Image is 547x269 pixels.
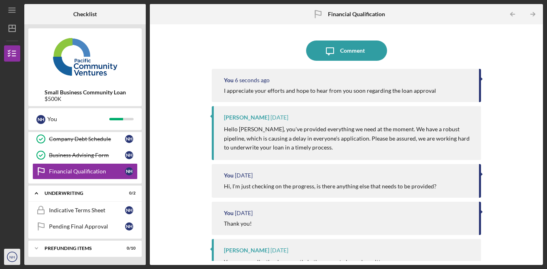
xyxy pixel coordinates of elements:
button: NH [4,249,20,265]
div: N H [125,206,133,214]
div: You [47,112,109,126]
div: $500K [45,96,126,102]
time: 2025-08-12 03:36 [235,172,253,179]
div: You [224,210,234,216]
div: Company Debt Schedule [49,136,125,142]
div: [PERSON_NAME] [224,114,269,121]
a: Business Advising FormNH [32,147,138,163]
img: Product logo [28,32,142,81]
div: N H [125,167,133,175]
div: You [224,172,234,179]
div: Hi, I'm just checking on the progress, is there anything else that needs to be provided? [224,183,436,190]
div: [PERSON_NAME] [224,247,269,254]
div: N H [125,135,133,143]
div: Underwriting [45,191,115,196]
button: Comment [306,41,387,61]
text: NH [9,255,15,259]
div: Thank you! [224,220,252,227]
time: 2025-07-31 19:50 [235,210,253,216]
div: 0 / 10 [121,246,136,251]
p: Yes, your application is currently in the queue to be underwritten. [224,258,388,267]
div: You [224,77,234,83]
div: 0 / 2 [121,191,136,196]
b: Small Business Community Loan [45,89,126,96]
div: N H [36,115,45,124]
div: Comment [340,41,365,61]
div: Financial Qualification [49,168,125,175]
div: N H [125,222,133,231]
time: 2025-07-31 18:51 [270,247,288,254]
div: Prefunding Items [45,246,115,251]
a: Company Debt ScheduleNH [32,131,138,147]
p: Hello [PERSON_NAME], you've provided everything we need at the moment. We have a robust pipeline,... [224,125,473,152]
a: Pending Final ApprovalNH [32,218,138,235]
a: Indicative Terms SheetNH [32,202,138,218]
div: Pending Final Approval [49,223,125,230]
time: 2025-08-13 18:51 [270,114,288,121]
div: N H [125,151,133,159]
div: I appreciate your efforts and hope to hear from you soon regarding the loan approval [224,88,436,94]
a: Financial QualificationNH [32,163,138,179]
b: Financial Qualification [328,11,385,17]
div: Indicative Terms Sheet [49,207,125,213]
b: Checklist [73,11,97,17]
time: 2025-08-20 21:57 [235,77,270,83]
div: Business Advising Form [49,152,125,158]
